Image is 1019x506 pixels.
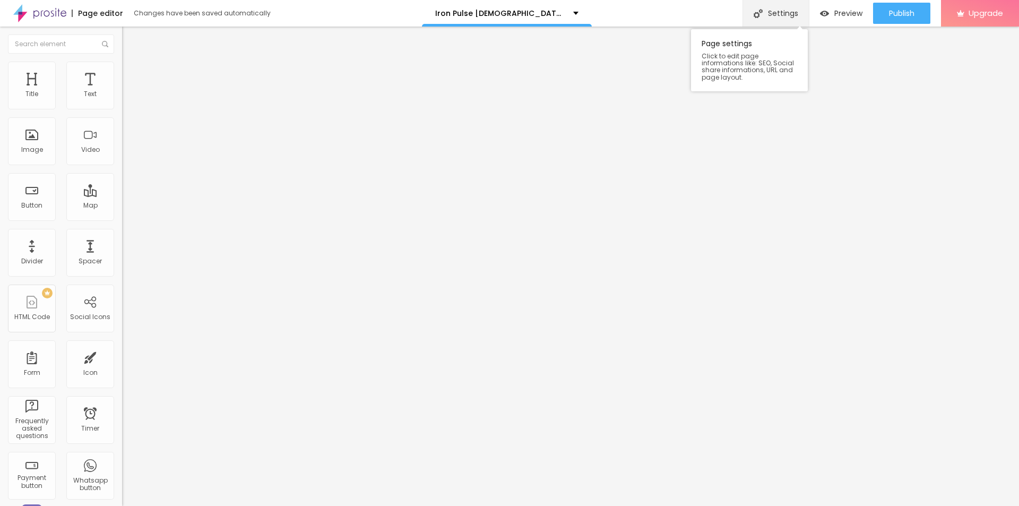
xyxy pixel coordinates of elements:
span: Publish [889,9,914,18]
img: Icone [102,41,108,47]
div: Social Icons [70,313,110,321]
span: Upgrade [969,8,1003,18]
div: Button [21,202,42,209]
div: Page settings [691,29,808,91]
div: Video [81,146,100,153]
input: Search element [8,35,114,54]
div: Divider [21,258,43,265]
iframe: Editor [122,27,1019,506]
img: Icone [754,9,763,18]
p: Iron Pulse [DEMOGRAPHIC_DATA][MEDICAL_DATA] [435,10,565,17]
img: view-1.svg [820,9,829,18]
div: Page editor [72,10,123,17]
div: Payment button [11,474,53,490]
span: Click to edit page informations like: SEO, Social share informations, URL and page layout. [702,53,797,81]
div: Icon [83,369,98,376]
div: HTML Code [14,313,50,321]
div: Whatsapp button [69,477,111,492]
button: Preview [809,3,873,24]
div: Title [25,90,38,98]
div: Map [83,202,98,209]
div: Text [84,90,97,98]
div: Form [24,369,40,376]
div: Timer [81,425,99,432]
div: Spacer [79,258,102,265]
div: Image [21,146,43,153]
span: Preview [834,9,862,18]
div: Frequently asked questions [11,417,53,440]
button: Publish [873,3,930,24]
div: Changes have been saved automatically [134,10,271,16]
